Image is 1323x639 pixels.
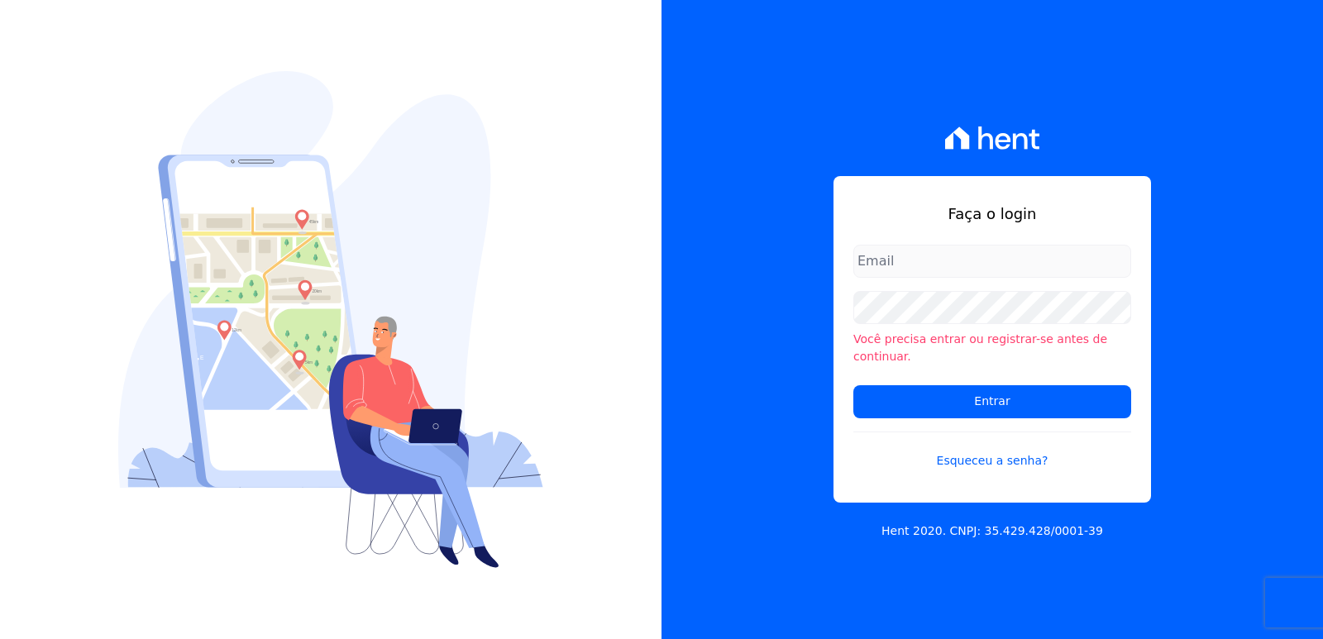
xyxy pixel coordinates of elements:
[853,385,1131,418] input: Entrar
[118,71,543,568] img: Login
[881,522,1103,540] p: Hent 2020. CNPJ: 35.429.428/0001-39
[853,245,1131,278] input: Email
[853,432,1131,470] a: Esqueceu a senha?
[853,203,1131,225] h1: Faça o login
[853,331,1131,365] li: Você precisa entrar ou registrar-se antes de continuar.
